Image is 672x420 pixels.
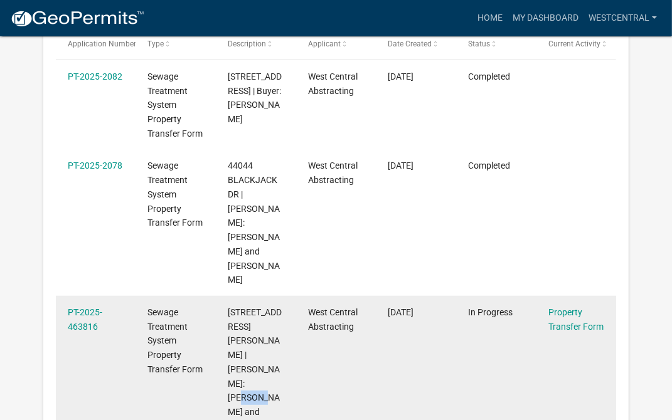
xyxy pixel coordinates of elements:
span: Sewage Treatment System Property Transfer Form [147,71,203,139]
span: Application Number [68,39,136,48]
datatable-header-cell: Description [216,29,296,59]
span: Applicant [308,39,341,48]
datatable-header-cell: Current Activity [536,29,617,59]
span: 08/14/2025 [388,160,414,171]
datatable-header-cell: Application Number [56,29,136,59]
datatable-header-cell: Date Created [376,29,456,59]
span: West Central Abstracting [308,307,358,332]
a: Home [472,6,508,30]
span: Sewage Treatment System Property Transfer Form [147,160,203,228]
datatable-header-cell: Applicant [296,29,376,59]
span: Completed [468,71,510,81]
span: In Progress [468,307,513,317]
a: westcentral [584,6,662,30]
span: 44044 BLACKJACK DR | Buyer: Mike and Jennifer Fridolfs [228,160,280,285]
span: West Central Abstracting [308,71,358,96]
span: 08/14/2025 [388,71,414,81]
a: Property Transfer Form [548,307,604,332]
datatable-header-cell: Type [136,29,216,59]
span: Status [468,39,490,48]
span: Date Created [388,39,432,48]
span: West Central Abstracting [308,160,358,185]
a: My Dashboard [508,6,584,30]
span: Description [228,39,266,48]
a: PT-2025-2078 [68,160,122,171]
datatable-header-cell: Status [456,29,536,59]
span: Type [147,39,164,48]
span: 08/14/2025 [388,307,414,317]
span: Sewage Treatment System Property Transfer Form [147,307,203,374]
a: PT-2025-2082 [68,71,122,81]
a: PT-2025-463816 [68,307,102,332]
span: 610 HAMPDEN AVE | Buyer: Jared Dewey [228,71,282,124]
span: Current Activity [548,39,600,48]
span: Completed [468,160,510,171]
